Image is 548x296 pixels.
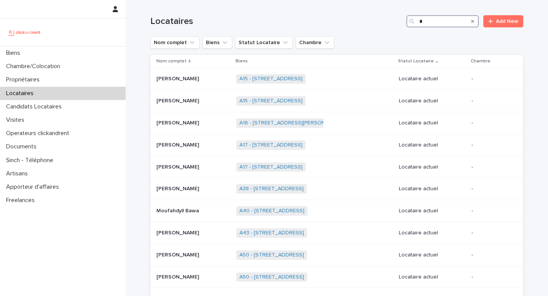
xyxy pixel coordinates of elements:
tr: [PERSON_NAME][PERSON_NAME] A16 - [STREET_ADDRESS][PERSON_NAME] Locataire actuel- [150,112,523,134]
p: Nom complet [156,57,186,65]
a: A43 - [STREET_ADDRESS] [239,230,304,236]
p: Locataire actuel [399,274,465,280]
tr: [PERSON_NAME][PERSON_NAME] A15 - [STREET_ADDRESS] Locataire actuel- [150,68,523,90]
p: [PERSON_NAME] [156,228,201,236]
p: Biens [3,49,26,57]
p: - [472,208,511,214]
p: Chambre [471,57,491,65]
p: Locataires [3,90,40,97]
p: [PERSON_NAME] [156,118,201,126]
p: Propriétaires [3,76,46,83]
a: A15 - [STREET_ADDRESS] [239,76,303,82]
p: Chambre/Colocation [3,63,66,70]
a: A38 - [STREET_ADDRESS] [239,186,304,192]
p: Locataire actuel [399,120,465,126]
p: [PERSON_NAME] [156,140,201,148]
p: [PERSON_NAME] [156,250,201,258]
p: - [472,252,511,258]
a: A50 - [STREET_ADDRESS] [239,274,304,280]
p: Statut Locataire [398,57,434,65]
p: - [472,76,511,82]
button: Statut Locataire [235,37,293,49]
a: A50 - [STREET_ADDRESS] [239,252,304,258]
button: Biens [202,37,232,49]
p: Locataire actuel [399,76,465,82]
p: [PERSON_NAME] [156,162,201,170]
p: Moufahdyll Bawa [156,206,201,214]
p: - [472,230,511,236]
p: Artisans [3,170,34,177]
p: Locataire actuel [399,142,465,148]
p: Sinch - Téléphone [3,157,59,164]
a: A16 - [STREET_ADDRESS][PERSON_NAME] [239,120,344,126]
p: - [472,98,511,104]
p: Locataire actuel [399,230,465,236]
p: - [472,120,511,126]
p: Documents [3,143,43,150]
p: [PERSON_NAME] [156,184,201,192]
p: Locataire actuel [399,186,465,192]
tr: [PERSON_NAME][PERSON_NAME] A43 - [STREET_ADDRESS] Locataire actuel- [150,222,523,244]
a: Add New [483,15,523,27]
tr: [PERSON_NAME][PERSON_NAME] A17 - [STREET_ADDRESS] Locataire actuel- [150,156,523,178]
img: UCB0brd3T0yccxBKYDjQ [6,25,43,40]
tr: [PERSON_NAME][PERSON_NAME] A50 - [STREET_ADDRESS] Locataire actuel- [150,244,523,266]
input: Search [406,15,479,27]
p: - [472,274,511,280]
p: - [472,186,511,192]
button: Chambre [296,37,334,49]
tr: [PERSON_NAME][PERSON_NAME] A38 - [STREET_ADDRESS] Locataire actuel- [150,178,523,200]
a: A17 - [STREET_ADDRESS] [239,142,303,148]
p: Visites [3,116,30,124]
p: - [472,142,511,148]
p: Locataire actuel [399,208,465,214]
p: Biens [236,57,248,65]
span: Add New [496,19,518,24]
p: Freelances [3,197,41,204]
p: - [472,164,511,170]
p: [PERSON_NAME] [156,74,201,82]
p: Locataire actuel [399,98,465,104]
p: Candidats Locataires [3,103,68,110]
a: A40 - [STREET_ADDRESS] [239,208,304,214]
p: Locataire actuel [399,252,465,258]
a: A15 - [STREET_ADDRESS] [239,98,303,104]
p: Operateurs clickandrent [3,130,75,137]
h1: Locataires [150,16,403,27]
tr: Moufahdyll BawaMoufahdyll Bawa A40 - [STREET_ADDRESS] Locataire actuel- [150,200,523,222]
a: A17 - [STREET_ADDRESS] [239,164,303,170]
tr: [PERSON_NAME][PERSON_NAME] A50 - [STREET_ADDRESS] Locataire actuel- [150,266,523,288]
tr: [PERSON_NAME][PERSON_NAME] A17 - [STREET_ADDRESS] Locataire actuel- [150,134,523,156]
p: [PERSON_NAME] [156,272,201,280]
button: Nom complet [150,37,199,49]
p: Locataire actuel [399,164,465,170]
p: [PERSON_NAME] [156,96,201,104]
p: Apporteur d'affaires [3,183,65,191]
tr: [PERSON_NAME][PERSON_NAME] A15 - [STREET_ADDRESS] Locataire actuel- [150,90,523,112]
